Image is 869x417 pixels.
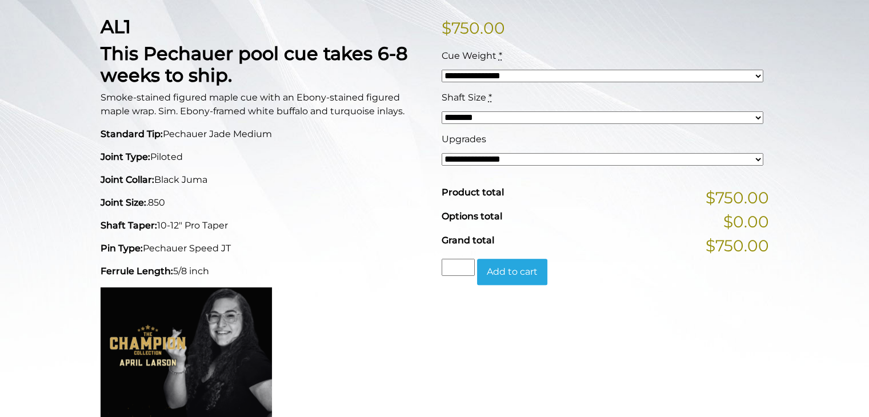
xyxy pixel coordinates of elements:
strong: This Pechauer pool cue takes 6-8 weeks to ship. [101,42,408,86]
span: $750.00 [706,186,769,210]
span: Grand total [442,235,494,246]
span: $750.00 [706,234,769,258]
span: Smoke-stained figured maple cue with an Ebony-stained figured maple wrap. Sim. Ebony-framed white... [101,92,405,117]
input: Product quantity [442,259,475,276]
span: $ [442,18,451,38]
bdi: 750.00 [442,18,505,38]
p: Piloted [101,150,428,164]
span: $0.00 [723,210,769,234]
p: 10-12" Pro Taper [101,219,428,232]
strong: Standard Tip: [101,129,163,139]
strong: Joint Type: [101,151,150,162]
strong: Joint Size: [101,197,146,208]
strong: AL1 [101,15,131,38]
strong: Ferrule Length: [101,266,173,276]
span: Options total [442,211,502,222]
p: Pechauer Jade Medium [101,127,428,141]
button: Add to cart [477,259,547,285]
p: Pechauer Speed JT [101,242,428,255]
span: Product total [442,187,504,198]
strong: Joint Collar: [101,174,154,185]
span: Upgrades [442,134,486,145]
p: Black Juma [101,173,428,187]
strong: Pin Type: [101,243,143,254]
strong: Shaft Taper: [101,220,157,231]
span: Cue Weight [442,50,496,61]
abbr: required [499,50,502,61]
abbr: required [488,92,492,103]
p: 5/8 inch [101,264,428,278]
span: Shaft Size [442,92,486,103]
p: .850 [101,196,428,210]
